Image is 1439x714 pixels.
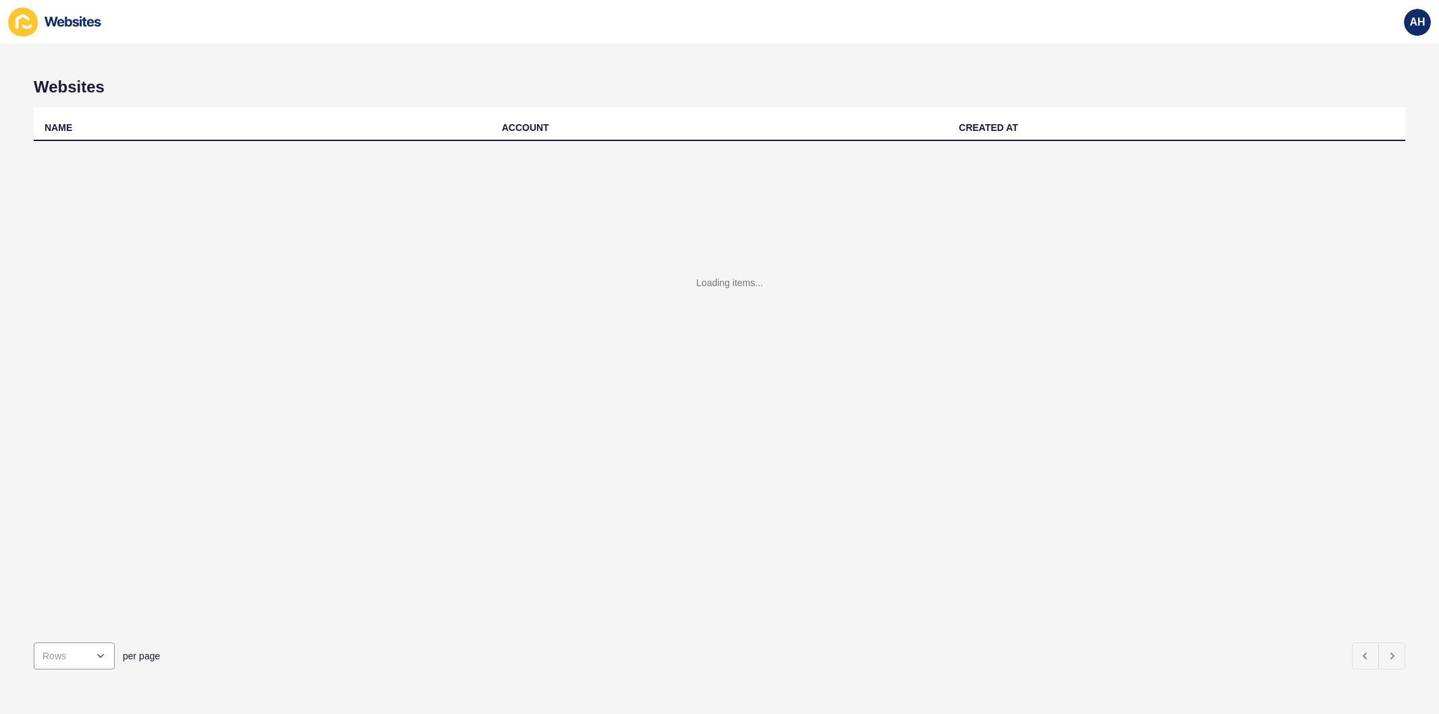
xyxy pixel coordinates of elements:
[34,78,1405,97] h1: Websites
[959,121,1018,134] div: CREATED AT
[696,276,763,290] div: Loading items...
[34,642,115,669] div: open menu
[502,121,549,134] div: ACCOUNT
[1409,16,1425,29] span: AH
[45,121,72,134] div: NAME
[123,649,160,663] span: per page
